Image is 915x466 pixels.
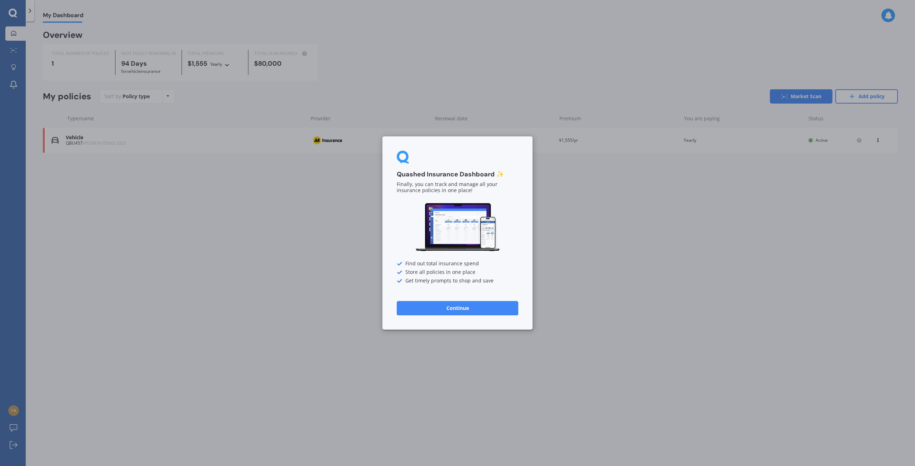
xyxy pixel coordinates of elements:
[397,261,518,267] div: Find out total insurance spend
[397,270,518,275] div: Store all policies in one place
[415,202,500,252] img: Dashboard
[397,301,518,315] button: Continue
[397,170,518,179] h3: Quashed Insurance Dashboard ✨
[397,278,518,284] div: Get timely prompts to shop and save
[397,182,518,194] p: Finally, you can track and manage all your insurance policies in one place!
